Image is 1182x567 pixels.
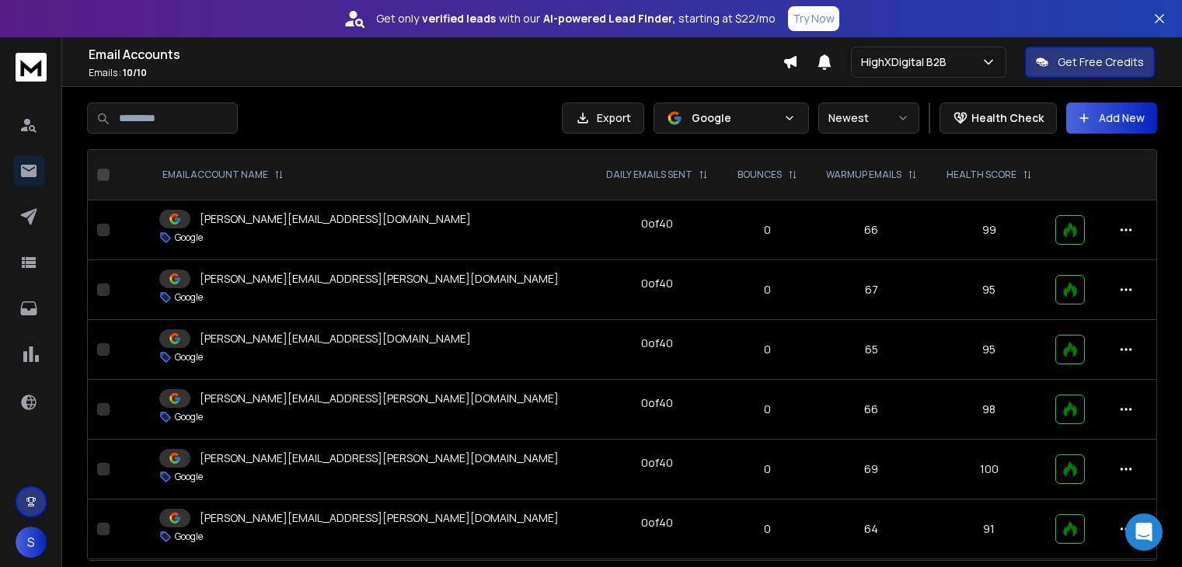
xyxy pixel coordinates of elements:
p: Google [692,110,777,126]
p: 0 [732,402,801,417]
p: 0 [732,521,801,537]
div: 0 of 40 [641,455,673,471]
button: S [16,527,47,558]
p: 0 [732,282,801,297]
p: Google [175,530,203,543]
p: Google [175,291,203,304]
p: Google [175,351,203,364]
p: Google [175,471,203,483]
button: Newest [818,103,919,134]
p: Try Now [793,11,835,26]
button: Export [562,103,644,134]
img: logo [16,53,47,82]
h1: Email Accounts [89,45,783,64]
p: 0 [732,342,801,357]
button: Try Now [788,6,839,31]
td: 99 [932,200,1047,260]
p: Get Free Credits [1058,54,1144,70]
p: BOUNCES [737,169,782,181]
p: [PERSON_NAME][EMAIL_ADDRESS][DOMAIN_NAME] [200,211,471,227]
td: 95 [932,260,1047,320]
td: 69 [811,440,932,499]
button: Get Free Credits [1025,47,1155,78]
p: DAILY EMAILS SENT [606,169,692,181]
p: [PERSON_NAME][EMAIL_ADDRESS][PERSON_NAME][DOMAIN_NAME] [200,271,559,287]
span: 10 / 10 [123,66,147,79]
div: 0 of 40 [641,395,673,411]
div: Open Intercom Messenger [1125,513,1163,551]
td: 100 [932,440,1047,499]
div: 0 of 40 [641,515,673,530]
p: HighXDigital B2B [861,54,953,70]
p: Google [175,231,203,244]
p: [PERSON_NAME][EMAIL_ADDRESS][PERSON_NAME][DOMAIN_NAME] [200,391,559,406]
td: 65 [811,320,932,380]
p: WARMUP EMAILS [826,169,901,181]
td: 64 [811,499,932,559]
td: 66 [811,380,932,440]
p: HEALTH SCORE [947,169,1016,181]
p: Google [175,411,203,423]
p: 0 [732,222,801,238]
td: 66 [811,200,932,260]
div: 0 of 40 [641,216,673,231]
button: Health Check [940,103,1057,134]
p: [PERSON_NAME][EMAIL_ADDRESS][DOMAIN_NAME] [200,331,471,346]
p: Emails : [89,67,783,79]
p: [PERSON_NAME][EMAIL_ADDRESS][PERSON_NAME][DOMAIN_NAME] [200,510,559,526]
div: 0 of 40 [641,336,673,351]
strong: verified leads [422,11,496,26]
td: 91 [932,499,1047,559]
p: Get only with our starting at $22/mo [376,11,776,26]
p: 0 [732,461,801,477]
div: 0 of 40 [641,276,673,291]
td: 67 [811,260,932,320]
p: Health Check [971,110,1044,126]
td: 98 [932,380,1047,440]
div: EMAIL ACCOUNT NAME [162,169,284,181]
strong: AI-powered Lead Finder, [543,11,675,26]
button: Add New [1066,103,1157,134]
td: 95 [932,320,1047,380]
p: [PERSON_NAME][EMAIL_ADDRESS][PERSON_NAME][DOMAIN_NAME] [200,450,559,466]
